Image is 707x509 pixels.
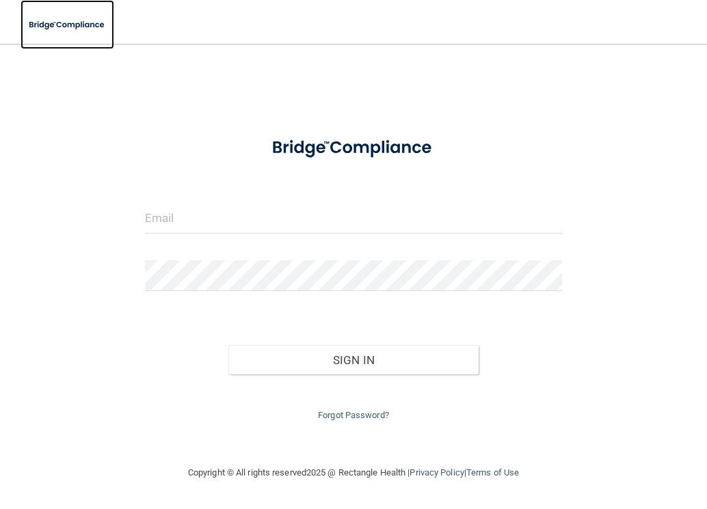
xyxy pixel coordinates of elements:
[21,11,114,39] img: bridge_compliance_login_screen.278c3ca4.svg
[470,412,691,467] iframe: Drift Widget Chat Controller
[228,345,479,375] button: Sign In
[254,126,453,170] img: bridge_compliance_login_screen.278c3ca4.svg
[466,467,519,478] a: Terms of Use
[410,467,464,478] a: Privacy Policy
[145,203,563,234] input: Email
[318,410,389,420] a: Forgot Password?
[104,451,603,495] div: Copyright © All rights reserved 2025 @ Rectangle Health | |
